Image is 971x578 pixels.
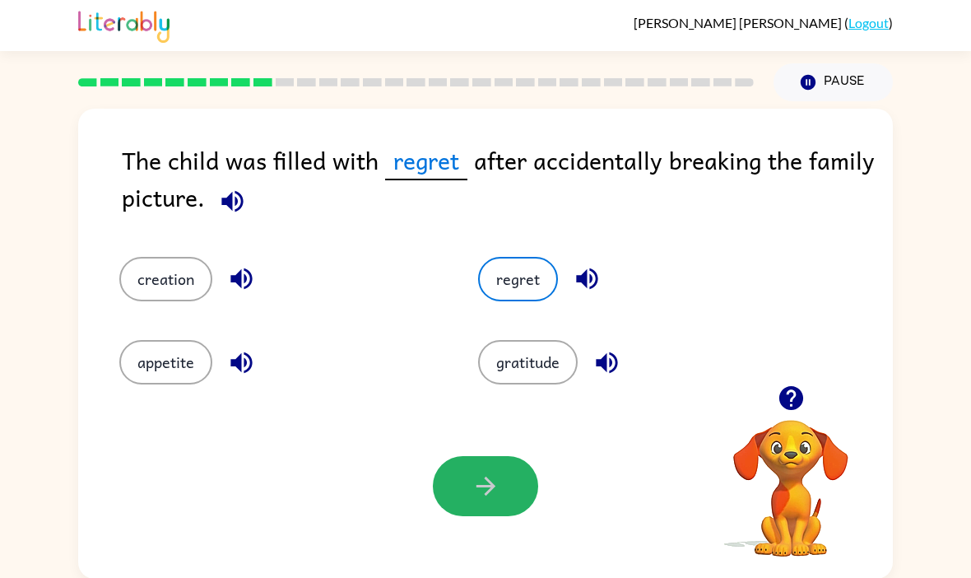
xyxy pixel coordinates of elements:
video: Your browser must support playing .mp4 files to use Literably. Please try using another browser. [709,394,873,559]
div: ( ) [634,15,893,30]
button: regret [478,257,558,301]
span: regret [385,142,467,180]
button: creation [119,257,212,301]
img: Literably [78,7,170,43]
button: gratitude [478,340,578,385]
button: appetite [119,340,212,385]
span: [PERSON_NAME] [PERSON_NAME] [634,15,844,30]
div: The child was filled with after accidentally breaking the family picture. [122,142,893,224]
a: Logout [848,15,889,30]
button: Pause [774,63,893,101]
